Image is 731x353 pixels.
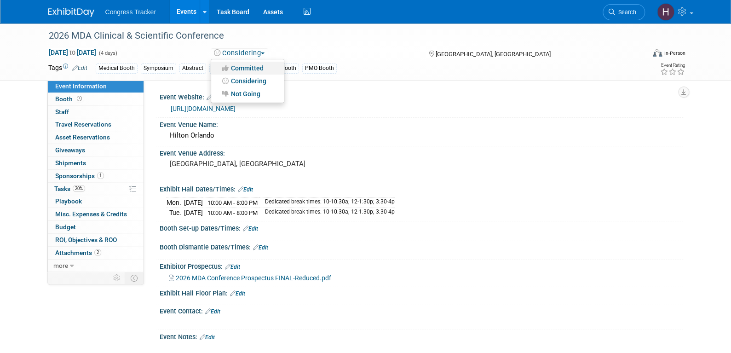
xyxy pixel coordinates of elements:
span: Event Information [55,82,107,90]
div: Event Rating [660,63,685,68]
a: Playbook [48,195,144,208]
span: 10:00 AM - 8:00 PM [207,199,258,206]
span: Travel Reservations [55,121,111,128]
a: Booth [48,93,144,105]
a: Search [603,4,645,20]
span: Attachments [55,249,101,256]
a: [URL][DOMAIN_NAME] [171,105,236,112]
span: 2 [94,249,101,256]
div: Exhibitor Prospectus: [160,260,683,272]
span: 20% [73,185,85,192]
td: Toggle Event Tabs [125,272,144,284]
a: Considering [211,75,284,87]
div: 2026 MDA Clinical & Scientific Conference [46,28,631,44]
span: Misc. Expenses & Credits [55,210,127,218]
span: Booth [55,95,84,103]
span: Shipments [55,159,86,167]
span: Search [615,9,636,16]
td: [DATE] [184,208,203,218]
div: Symposium [141,64,176,73]
a: Tasks20% [48,183,144,195]
div: Event Venue Address: [160,146,683,158]
img: Format-Inperson.png [653,49,662,57]
span: Playbook [55,197,82,205]
a: Edit [225,264,240,270]
span: Tasks [54,185,85,192]
a: Edit [72,65,87,71]
a: Edit [200,334,215,341]
div: Hilton Orlando [167,128,676,143]
span: Budget [55,223,76,231]
a: 2026 MDA Conference Prospectus FINAL-Reduced.pdf [169,274,331,282]
a: Asset Reservations [48,131,144,144]
div: Neuromuscular [209,64,253,73]
span: Staff [55,108,69,116]
a: Sponsorships1 [48,170,144,182]
pre: [GEOGRAPHIC_DATA], [GEOGRAPHIC_DATA] [170,160,368,168]
span: Congress Tracker [105,8,156,16]
a: Edit [205,308,220,315]
a: Shipments [48,157,144,169]
span: more [53,262,68,269]
a: Attachments2 [48,247,144,259]
img: ExhibitDay [48,8,94,17]
td: Tue. [167,208,184,218]
div: Abstract [179,64,206,73]
span: ROI, Objectives & ROO [55,236,117,243]
td: Dedicated break times: 10-10:30a; 12-1:30p; 3:30-4p [259,208,395,218]
span: to [68,49,77,56]
div: Event Contact: [160,304,683,316]
a: Edit [230,290,245,297]
a: Edit [243,226,258,232]
a: Edit [238,186,253,193]
a: Event Information [48,80,144,93]
div: Medical Booth [96,64,138,73]
span: Asset Reservations [55,133,110,141]
img: Heather Jones [657,3,674,21]
a: ROI, Objectives & ROO [48,234,144,246]
a: Committed [211,62,284,75]
td: Dedicated break times: 10-10:30a; 12-1:30p; 3:30-4p [259,198,395,208]
span: (4 days) [98,50,117,56]
span: 10:00 AM - 8:00 PM [207,209,258,216]
div: Event Website: [160,90,683,102]
span: Booth not reserved yet [75,95,84,102]
div: Booth Dismantle Dates/Times: [160,240,683,252]
a: Edit [253,244,268,251]
span: [GEOGRAPHIC_DATA], [GEOGRAPHIC_DATA] [436,51,551,58]
td: Mon. [167,198,184,208]
div: Event Format [591,48,685,62]
a: Giveaways [48,144,144,156]
div: Exhibit Hall Floor Plan: [160,286,683,298]
a: Budget [48,221,144,233]
div: Exhibit Hall Dates/Times: [160,182,683,194]
span: 1 [97,172,104,179]
a: Travel Reservations [48,118,144,131]
td: Personalize Event Tab Strip [109,272,125,284]
span: Sponsorships [55,172,104,179]
td: [DATE] [184,198,203,208]
a: Staff [48,106,144,118]
a: Not Going [211,87,284,100]
a: more [48,260,144,272]
td: Tags [48,63,87,74]
a: Misc. Expenses & Credits [48,208,144,220]
div: In-Person [663,50,685,57]
div: Event Notes: [160,330,683,342]
div: Event Venue Name: [160,118,683,129]
span: 2026 MDA Conference Prospectus FINAL-Reduced.pdf [176,274,331,282]
div: Booth Set-up Dates/Times: [160,221,683,233]
span: Giveaways [55,146,85,154]
button: Considering [211,48,268,58]
span: [DATE] [DATE] [48,48,97,57]
a: Edit [207,94,222,101]
div: PMO Booth [302,64,337,73]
